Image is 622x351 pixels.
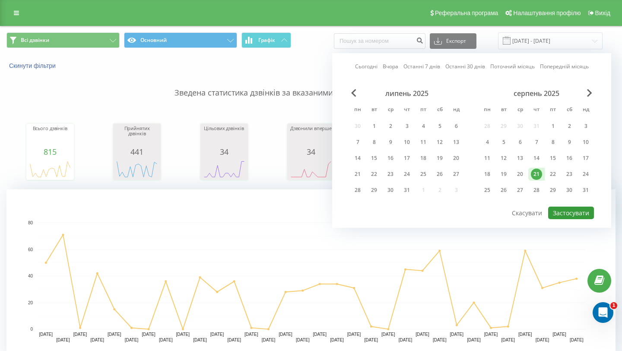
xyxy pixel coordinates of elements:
[401,153,413,164] div: 17
[383,62,398,70] a: Вчора
[401,137,413,148] div: 10
[401,169,413,180] div: 24
[512,136,528,149] div: ср 6 серп 2025 р.
[193,338,207,342] text: [DATE]
[432,168,448,181] div: сб 26 лип 2025 р.
[552,332,566,337] text: [DATE]
[564,185,575,196] div: 30
[528,168,545,181] div: чт 21 серп 2025 р.
[545,136,561,149] div: пт 8 серп 2025 р.
[451,169,462,180] div: 27
[448,168,464,181] div: нд 27 лип 2025 р.
[203,156,246,182] svg: A chart.
[451,121,462,132] div: 6
[418,153,429,164] div: 18
[479,136,495,149] div: пн 4 серп 2025 р.
[498,153,509,164] div: 12
[467,338,481,342] text: [DATE]
[115,126,159,147] div: Прийнятих дзвінків
[451,153,462,164] div: 20
[29,126,72,147] div: Всього дзвінків
[528,184,545,197] div: чт 28 серп 2025 р.
[142,332,155,337] text: [DATE]
[434,137,445,148] div: 12
[561,168,578,181] div: сб 23 серп 2025 р.
[368,121,380,132] div: 1
[382,136,399,149] div: ср 9 лип 2025 р.
[564,153,575,164] div: 16
[29,156,72,182] svg: A chart.
[349,136,366,149] div: пн 7 лип 2025 р.
[399,152,415,165] div: чт 17 лип 2025 р.
[352,185,363,196] div: 28
[382,168,399,181] div: ср 23 лип 2025 р.
[418,121,429,132] div: 4
[416,332,429,337] text: [DATE]
[430,33,476,49] button: Експорт
[445,62,485,70] a: Останні 30 днів
[364,338,378,342] text: [DATE]
[531,137,542,148] div: 7
[349,184,366,197] div: пн 28 лип 2025 р.
[29,147,72,156] div: 815
[28,300,33,305] text: 20
[399,136,415,149] div: чт 10 лип 2025 р.
[399,120,415,133] div: чт 3 лип 2025 р.
[545,168,561,181] div: пт 22 серп 2025 р.
[289,156,333,182] svg: A chart.
[415,152,432,165] div: пт 18 лип 2025 р.
[434,121,445,132] div: 5
[432,152,448,165] div: сб 19 лип 2025 р.
[352,153,363,164] div: 14
[482,169,493,180] div: 18
[368,169,380,180] div: 22
[351,89,356,97] span: Previous Month
[518,332,532,337] text: [DATE]
[417,104,430,117] abbr: п’ятниця
[366,168,382,181] div: вт 22 лип 2025 р.
[159,338,173,342] text: [DATE]
[399,184,415,197] div: чт 31 лип 2025 р.
[28,247,33,252] text: 60
[497,104,510,117] abbr: вівторок
[30,327,33,332] text: 0
[125,338,139,342] text: [DATE]
[6,62,60,70] button: Скинути фільтри
[368,153,380,164] div: 15
[495,152,512,165] div: вт 12 серп 2025 р.
[368,137,380,148] div: 8
[578,120,594,133] div: нд 3 серп 2025 р.
[434,153,445,164] div: 19
[73,332,87,337] text: [DATE]
[21,37,49,44] span: Всі дзвінки
[545,184,561,197] div: пт 29 серп 2025 р.
[479,168,495,181] div: пн 18 серп 2025 р.
[401,185,413,196] div: 31
[547,137,559,148] div: 8
[450,332,464,337] text: [DATE]
[385,121,396,132] div: 2
[28,220,33,225] text: 80
[382,184,399,197] div: ср 30 лип 2025 р.
[548,207,594,219] button: Застосувати
[479,184,495,197] div: пн 25 серп 2025 р.
[435,10,498,16] span: Реферальна програма
[400,104,413,117] abbr: четвер
[366,152,382,165] div: вт 15 лип 2025 р.
[481,104,494,117] abbr: понеділок
[530,104,543,117] abbr: четвер
[108,332,121,337] text: [DATE]
[418,137,429,148] div: 11
[115,156,159,182] svg: A chart.
[547,121,559,132] div: 1
[296,338,310,342] text: [DATE]
[433,104,446,117] abbr: субота
[495,184,512,197] div: вт 26 серп 2025 р.
[495,136,512,149] div: вт 5 серп 2025 р.
[382,152,399,165] div: ср 16 лип 2025 р.
[528,152,545,165] div: чт 14 серп 2025 р.
[546,104,559,117] abbr: п’ятниця
[498,169,509,180] div: 19
[578,152,594,165] div: нд 17 серп 2025 р.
